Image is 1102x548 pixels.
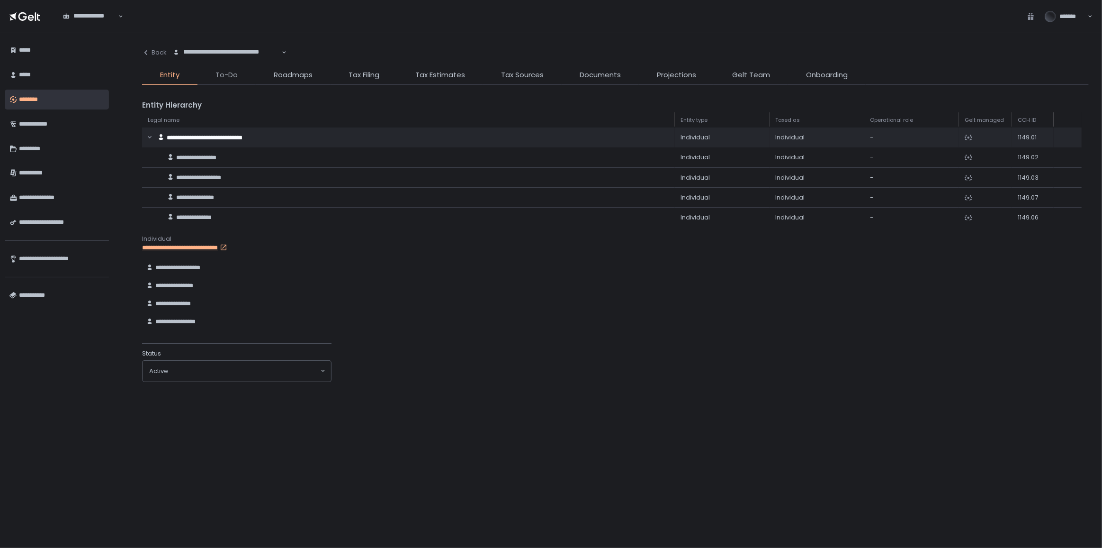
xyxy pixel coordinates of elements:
div: - [870,153,953,162]
div: Individual [681,133,764,142]
div: Individual [142,235,1089,243]
span: Entity type [681,117,708,124]
span: Tax Filing [349,70,379,81]
div: Search for option [167,43,287,62]
div: Individual [775,153,859,162]
div: - [870,133,953,142]
span: Tax Estimates [415,70,465,81]
div: Individual [775,133,859,142]
div: Entity Hierarchy [142,100,1089,111]
div: Individual [775,213,859,222]
span: Onboarding [806,70,848,81]
div: Individual [681,213,764,222]
span: Operational role [870,117,913,124]
span: Documents [580,70,621,81]
span: Taxed as [775,117,800,124]
div: Individual [681,153,764,162]
div: - [870,193,953,202]
span: Status [142,349,161,358]
div: 1149.02 [1018,153,1048,162]
span: Projections [657,70,696,81]
div: Search for option [143,361,331,382]
div: Individual [681,193,764,202]
div: 1149.07 [1018,193,1048,202]
div: Individual [775,193,859,202]
input: Search for option [63,20,117,30]
div: Search for option [57,7,123,26]
div: - [870,174,953,182]
span: Legal name [148,117,179,124]
div: 1149.06 [1018,213,1048,222]
span: active [149,367,168,375]
div: 1149.01 [1018,133,1048,142]
span: Entity [160,70,179,81]
span: CCH ID [1018,117,1036,124]
span: Roadmaps [274,70,313,81]
span: To-Do [215,70,238,81]
div: Back [142,48,167,57]
span: Tax Sources [501,70,544,81]
div: Individual [775,174,859,182]
button: Back [142,43,167,62]
input: Search for option [168,366,320,376]
div: - [870,213,953,222]
span: Gelt Team [732,70,770,81]
span: Gelt managed [965,117,1004,124]
input: Search for option [173,56,281,66]
div: Individual [681,174,764,182]
div: 1149.03 [1018,174,1048,182]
